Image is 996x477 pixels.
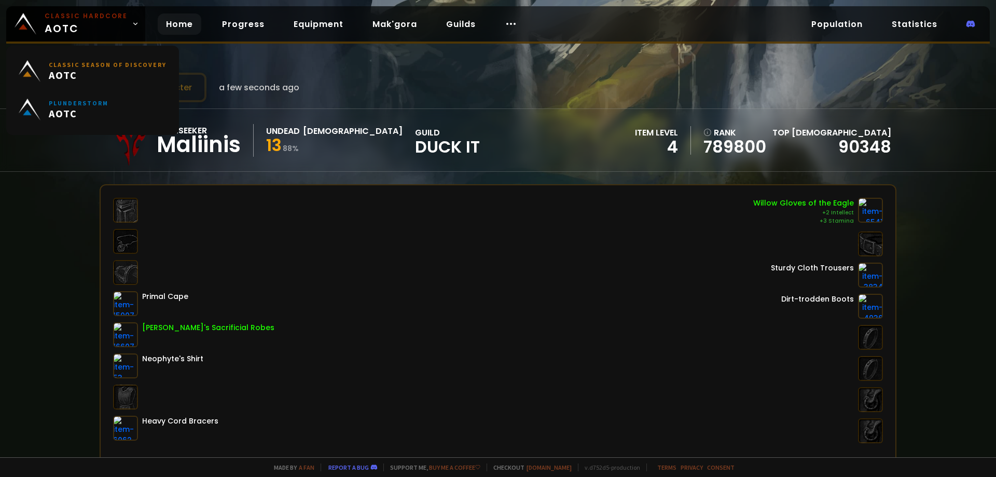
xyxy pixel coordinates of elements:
small: 88 % [283,143,299,154]
img: item-6062 [113,416,138,441]
span: Support me, [383,464,480,471]
div: Top [772,126,891,139]
a: 789800 [703,139,766,155]
div: Sturdy Cloth Trousers [771,263,854,274]
small: Classic Hardcore [45,11,128,21]
span: AOTC [49,69,167,81]
img: item-6541 [858,198,883,223]
span: AOTC [49,107,108,120]
div: Willow Gloves of the Eagle [753,198,854,209]
div: [DEMOGRAPHIC_DATA] [303,125,403,138]
small: Classic Season of Discovery [49,61,167,69]
div: [PERSON_NAME]'s Sacrificial Robes [142,322,274,333]
a: 90348 [838,135,891,158]
img: item-16607 [113,322,138,347]
div: Soulseeker [157,124,241,137]
a: Classic HardcoreAOTC [6,6,145,42]
div: Maliinis [157,137,241,153]
a: Population [803,13,871,35]
a: Equipment [285,13,352,35]
a: Terms [657,464,676,471]
a: [DOMAIN_NAME] [527,464,572,471]
span: [DEMOGRAPHIC_DATA] [792,127,891,139]
span: Checkout [487,464,572,471]
span: a few seconds ago [219,81,299,94]
span: v. d752d5 - production [578,464,640,471]
div: Heavy Cord Bracers [142,416,218,427]
a: PlunderstormAOTC [12,90,173,129]
div: Dirt-trodden Boots [781,294,854,305]
div: Neophyte's Shirt [142,353,203,364]
img: item-4936 [858,294,883,319]
a: Consent [707,464,735,471]
div: 4 [635,139,678,155]
small: Plunderstorm [49,99,108,107]
a: Classic Season of DiscoveryAOTC [12,52,173,90]
img: item-15007 [113,291,138,316]
a: a fan [299,464,314,471]
img: item-3834 [858,263,883,288]
a: Buy me a coffee [429,464,480,471]
div: Undead [266,125,300,138]
div: guild [415,126,480,155]
div: Primal Cape [142,291,188,302]
span: AOTC [45,11,128,36]
a: Privacy [681,464,703,471]
div: +3 Stamina [753,217,854,225]
div: rank [703,126,766,139]
div: +2 Intellect [753,209,854,217]
a: Statistics [883,13,946,35]
a: Guilds [438,13,484,35]
img: item-53 [113,353,138,378]
a: Home [158,13,201,35]
div: item level [635,126,678,139]
span: Duck It [415,139,480,155]
span: Made by [268,464,314,471]
a: Mak'gora [364,13,425,35]
a: Report a bug [328,464,369,471]
span: 13 [266,133,282,157]
a: Progress [214,13,273,35]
